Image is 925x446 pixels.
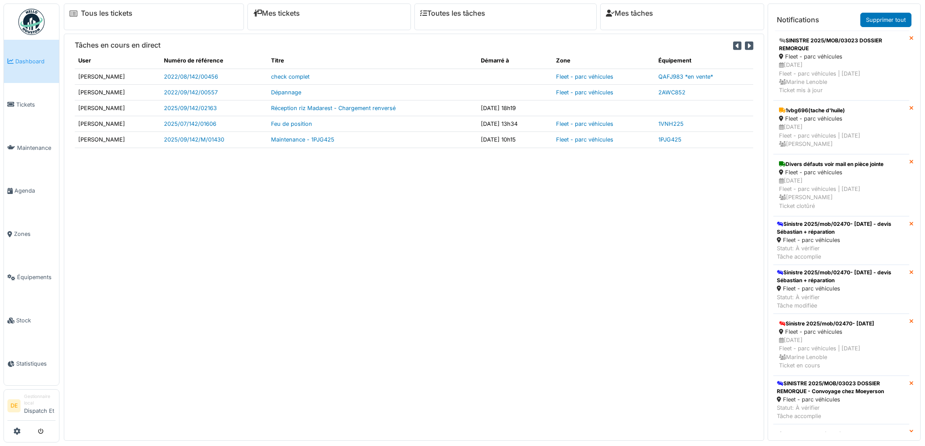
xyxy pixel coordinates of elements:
div: SINISTRE 2025/MOB/03023 DOSSIER REMORQUE - Convoyage chez Moeyerson [777,380,906,395]
div: Fleet - parc véhicules [777,236,906,244]
span: Dashboard [15,57,56,66]
a: SINISTRE 2025/MOB/03023 DOSSIER REMORQUE - Convoyage chez Moeyerson Fleet - parc véhicules Statut... [773,376,909,425]
a: QAFJ983 *en vente* [658,73,713,80]
th: Démarré à [477,53,553,69]
a: 2025/09/142/M/01430 [164,136,224,143]
a: Supprimer tout [860,13,911,27]
div: Fleet - parc véhicules [779,52,904,61]
a: Mes tâches [606,9,653,17]
a: Tous les tickets [81,9,132,17]
div: Statut: À vérifier Tâche modifiée [777,293,906,310]
span: Statistiques [16,360,56,368]
div: SINISTRE 2025/MOB/03023 DOSSIER REMORQUE [779,430,904,446]
td: [PERSON_NAME] [75,84,160,100]
span: Stock [16,316,56,325]
a: 2AWC852 [658,89,685,96]
a: DE Gestionnaire localDispatch Et [7,393,56,421]
a: Sinistre 2025/mob/02470- [DATE] Fleet - parc véhicules [DATE]Fleet - parc véhicules | [DATE] Mari... [773,314,909,376]
a: 2022/08/142/00456 [164,73,218,80]
a: 2025/07/142/01606 [164,121,216,127]
div: Gestionnaire local [24,393,56,407]
a: check complet [271,73,309,80]
a: Dashboard [4,40,59,83]
a: Stock [4,299,59,342]
a: 1vbg696(tache d'huile) Fleet - parc véhicules [DATE]Fleet - parc véhicules | [DATE] [PERSON_NAME] [773,100,909,154]
a: Sinistre 2025/mob/02470- [DATE] - devis Sébastian + réparation Fleet - parc véhicules Statut: À v... [773,265,909,314]
th: Titre [268,53,477,69]
td: [DATE] 10h15 [477,132,553,148]
a: Mes tickets [253,9,300,17]
a: Fleet - parc véhicules [556,89,613,96]
a: Tickets [4,83,59,126]
td: [PERSON_NAME] [75,116,160,132]
li: Dispatch Et [24,393,56,418]
a: Statistiques [4,342,59,385]
div: Fleet - parc véhicules [779,168,904,176]
div: Sinistre 2025/mob/02470- [DATE] [779,320,904,328]
div: [DATE] Fleet - parc véhicules | [DATE] Marine Lenoble Ticket en cours [779,336,904,370]
a: Équipements [4,256,59,299]
a: 1PJG425 [658,136,682,143]
span: Agenda [14,187,56,195]
a: Fleet - parc véhicules [556,73,613,80]
div: Sinistre 2025/mob/02470- [DATE] - devis Sébastian + réparation [777,269,906,284]
span: Maintenance [17,144,56,152]
a: Réception riz Madarest - Chargement renversé [271,105,396,111]
td: [PERSON_NAME] [75,69,160,84]
a: SINISTRE 2025/MOB/03023 DOSSIER REMORQUE Fleet - parc véhicules [DATE]Fleet - parc véhicules | [D... [773,31,909,100]
div: Fleet - parc véhicules [777,395,906,404]
span: Zones [14,230,56,238]
th: Zone [553,53,655,69]
span: Équipements [17,273,56,281]
li: DE [7,399,21,412]
div: Divers défauts voir mail en pièce jointe [779,160,904,168]
a: Feu de position [271,121,312,127]
th: Numéro de référence [160,53,268,69]
td: [DATE] 18h19 [477,100,553,116]
a: 1VNH225 [658,121,684,127]
a: Maintenance [4,126,59,169]
a: Fleet - parc véhicules [556,121,613,127]
a: 2022/09/142/00557 [164,89,218,96]
div: Sinistre 2025/mob/02470- [DATE] - devis Sébastian + réparation [777,220,906,236]
div: [DATE] Fleet - parc véhicules | [DATE] Marine Lenoble Ticket mis à jour [779,61,904,94]
a: Toutes les tâches [420,9,485,17]
h6: Notifications [777,16,819,24]
div: Fleet - parc véhicules [779,328,904,336]
div: Fleet - parc véhicules [777,284,906,293]
a: Maintenance - 1PJG425 [271,136,334,143]
img: Badge_color-CXgf-gQk.svg [18,9,45,35]
a: Dépannage [271,89,301,96]
a: Sinistre 2025/mob/02470- [DATE] - devis Sébastian + réparation Fleet - parc véhicules Statut: À v... [773,216,909,265]
td: [PERSON_NAME] [75,100,160,116]
td: [PERSON_NAME] [75,132,160,148]
div: [DATE] Fleet - parc véhicules | [DATE] [PERSON_NAME] [779,123,904,148]
span: Tickets [16,100,56,109]
th: Équipement [655,53,753,69]
span: translation missing: fr.shared.user [78,57,91,64]
div: Fleet - parc véhicules [779,114,904,123]
div: Statut: À vérifier Tâche accomplie [777,244,906,261]
div: 1vbg696(tache d'huile) [779,107,904,114]
a: Zones [4,213,59,256]
div: SINISTRE 2025/MOB/03023 DOSSIER REMORQUE [779,37,904,52]
a: 2025/09/142/02163 [164,105,217,111]
a: Fleet - parc véhicules [556,136,613,143]
div: [DATE] Fleet - parc véhicules | [DATE] [PERSON_NAME] Ticket clotûré [779,176,904,210]
td: [DATE] 13h34 [477,116,553,132]
div: Statut: À vérifier Tâche accomplie [777,404,906,420]
a: Agenda [4,169,59,213]
h6: Tâches en cours en direct [75,41,160,49]
a: Divers défauts voir mail en pièce jointe Fleet - parc véhicules [DATE]Fleet - parc véhicules | [D... [773,154,909,216]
